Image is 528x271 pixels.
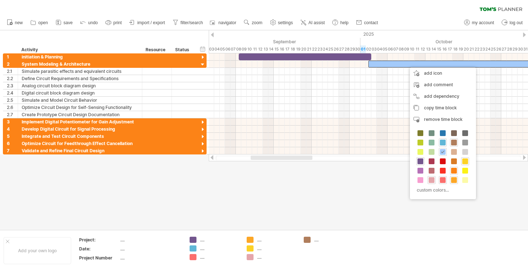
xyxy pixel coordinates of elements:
[241,45,247,53] div: Tuesday, 9 September 2025
[79,246,119,252] div: Date:
[120,237,181,243] div: ....
[462,18,496,27] a: my account
[472,20,494,25] span: my account
[398,45,404,53] div: Wednesday, 8 October 2025
[200,254,239,260] div: ....
[78,18,100,27] a: undo
[512,45,518,53] div: Wednesday, 29 October 2025
[510,20,523,25] span: log out
[485,45,490,53] div: Friday, 24 October 2025
[198,38,360,45] div: September 2025
[104,18,124,27] a: print
[268,18,295,27] a: settings
[54,18,75,27] a: save
[127,18,167,27] a: import / export
[247,45,252,53] div: Wednesday, 10 September 2025
[500,18,525,27] a: log out
[7,61,18,67] div: 2
[171,18,205,27] a: filter/search
[7,118,18,125] div: 3
[64,20,73,25] span: save
[490,45,496,53] div: Saturday, 25 October 2025
[22,75,138,82] div: Define Circuit Requirements and Specifications
[366,45,371,53] div: Thursday, 2 October 2025
[120,246,181,252] div: ....
[308,20,325,25] span: AI assist
[285,45,290,53] div: Wednesday, 17 September 2025
[7,126,18,132] div: 4
[312,45,317,53] div: Monday, 22 September 2025
[518,45,523,53] div: Thursday, 30 October 2025
[22,140,138,147] div: Optimize Circuit for Feedthrough Effect Cancellation
[350,45,355,53] div: Monday, 29 September 2025
[328,45,333,53] div: Thursday, 25 September 2025
[360,45,366,53] div: Wednesday, 1 October 2025
[15,20,23,25] span: new
[120,255,181,261] div: ....
[377,45,382,53] div: Saturday, 4 October 2025
[295,45,301,53] div: Friday, 19 September 2025
[7,68,18,75] div: 2.1
[7,82,18,89] div: 2.3
[22,61,138,67] div: System Modeling & Architecture
[22,104,138,111] div: Optimize Circuit Design for Self-Sensing Functionality
[436,45,442,53] div: Wednesday, 15 October 2025
[257,237,297,243] div: ....
[252,20,262,25] span: zoom
[364,20,378,25] span: contact
[79,237,119,243] div: Project:
[425,45,431,53] div: Monday, 13 October 2025
[268,45,274,53] div: Sunday, 14 September 2025
[7,75,18,82] div: 2.2
[388,45,393,53] div: Monday, 6 October 2025
[301,45,306,53] div: Saturday, 20 September 2025
[333,45,339,53] div: Friday, 26 September 2025
[274,45,279,53] div: Monday, 15 September 2025
[230,45,236,53] div: Sunday, 7 September 2025
[323,45,328,53] div: Wednesday, 24 September 2025
[463,45,469,53] div: Monday, 20 October 2025
[424,105,457,110] span: copy time block
[447,45,453,53] div: Friday, 17 October 2025
[209,18,238,27] a: navigator
[209,45,214,53] div: Wednesday, 3 September 2025
[257,245,297,252] div: ....
[38,20,48,25] span: open
[317,45,323,53] div: Tuesday, 23 September 2025
[7,111,18,118] div: 2.7
[290,45,295,53] div: Thursday, 18 September 2025
[146,46,168,53] div: Resource
[263,45,268,53] div: Saturday, 13 September 2025
[22,89,138,96] div: Digital circuit block diagram design
[410,79,476,91] div: add comment
[5,18,25,27] a: new
[22,53,138,60] div: initiation & Planning
[200,237,239,243] div: ....
[420,45,425,53] div: Sunday, 12 October 2025
[200,245,239,252] div: ....
[236,45,241,53] div: Monday, 8 September 2025
[458,45,463,53] div: Sunday, 19 October 2025
[29,18,50,27] a: open
[7,53,18,60] div: 1
[507,45,512,53] div: Tuesday, 28 October 2025
[278,20,293,25] span: settings
[22,133,138,140] div: Integrate and Test Circuit Components
[113,20,122,25] span: print
[137,20,165,25] span: import / export
[214,45,220,53] div: Thursday, 4 September 2025
[410,67,476,79] div: add icon
[225,45,230,53] div: Saturday, 6 September 2025
[22,111,138,118] div: Create Prototype Circuit Design Documentation
[79,255,119,261] div: Project Number
[410,91,476,102] div: add dependency
[340,20,349,25] span: help
[306,45,312,53] div: Sunday, 21 September 2025
[218,20,236,25] span: navigator
[257,254,297,260] div: ....
[414,185,470,195] div: custom colors...
[355,45,360,53] div: Tuesday, 30 September 2025
[22,147,138,154] div: Validate and Refine Final Circuit Design
[22,126,138,132] div: Develop Digital Circuit for Signal Processing
[4,237,71,264] div: Add your own logo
